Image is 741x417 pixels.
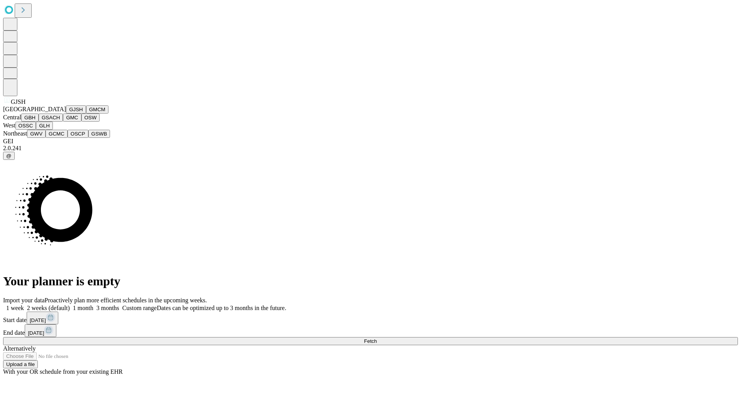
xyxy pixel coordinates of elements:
[88,130,110,138] button: GSWB
[73,305,93,311] span: 1 month
[3,138,738,145] div: GEI
[96,305,119,311] span: 3 months
[3,114,21,120] span: Central
[63,114,81,122] button: GMC
[39,114,63,122] button: GSACH
[11,98,25,105] span: GJSH
[3,312,738,324] div: Start date
[3,106,66,112] span: [GEOGRAPHIC_DATA]
[3,324,738,337] div: End date
[3,337,738,345] button: Fetch
[3,368,123,375] span: With your OR schedule from your existing EHR
[36,122,52,130] button: GLH
[45,297,207,303] span: Proactively plan more efficient schedules in the upcoming weeks.
[25,324,56,337] button: [DATE]
[28,330,44,336] span: [DATE]
[6,153,12,159] span: @
[3,122,15,129] span: West
[66,105,86,114] button: GJSH
[21,114,39,122] button: GBH
[30,317,46,323] span: [DATE]
[81,114,100,122] button: OSW
[3,130,27,137] span: Northeast
[68,130,88,138] button: OSCP
[157,305,286,311] span: Dates can be optimized up to 3 months in the future.
[3,297,45,303] span: Import your data
[46,130,68,138] button: GCMC
[27,312,58,324] button: [DATE]
[3,345,36,352] span: Alternatively
[86,105,108,114] button: GMCM
[122,305,157,311] span: Custom range
[15,122,36,130] button: OSSC
[364,338,377,344] span: Fetch
[3,152,15,160] button: @
[27,305,70,311] span: 2 weeks (default)
[6,305,24,311] span: 1 week
[3,274,738,288] h1: Your planner is empty
[27,130,46,138] button: GWV
[3,360,38,368] button: Upload a file
[3,145,738,152] div: 2.0.241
